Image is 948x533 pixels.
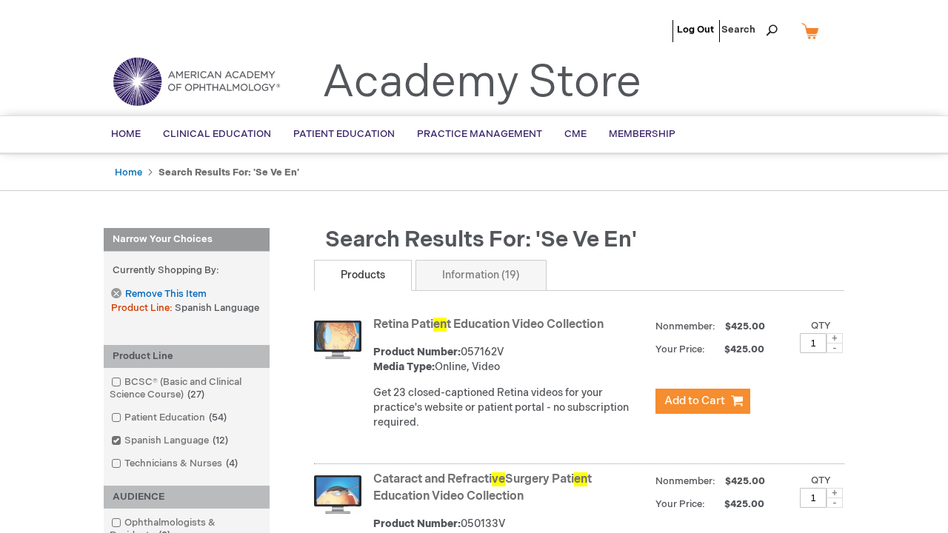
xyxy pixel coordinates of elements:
span: 27 [184,389,208,400]
span: $425.00 [707,343,767,355]
strong: Currently Shopping by: [104,259,270,282]
a: Patient Education54 [107,411,233,425]
label: Qty [811,320,831,332]
span: $425.00 [723,321,767,332]
span: ve [492,472,505,486]
div: Product Line [104,345,270,368]
span: $425.00 [707,498,767,510]
strong: Narrow Your Choices [104,228,270,252]
span: 4 [222,457,241,469]
strong: Your Price: [655,498,705,510]
strong: Nonmember: [655,472,715,491]
span: 12 [209,435,232,446]
span: Patient Education [293,128,395,140]
input: Qty [800,488,827,508]
a: Practice Management [406,116,553,152]
a: Spanish Language12 [107,434,234,448]
strong: Search results for: 'se ve en' [158,167,299,178]
strong: Your Price: [655,343,705,355]
a: Patient Education [282,116,406,152]
div: AUDIENCE [104,486,270,509]
label: Qty [811,475,831,486]
button: Add to Cart [655,389,750,414]
a: Technicians & Nurses4 [107,457,244,471]
p: Get 23 closed-captioned Retina videos for your practice's website or patient portal - no subscrip... [373,386,648,430]
a: Information (19) [415,260,547,291]
span: Clinical Education [163,128,271,140]
a: Membership [598,116,687,152]
strong: Product Number: [373,346,461,358]
a: Remove This Item [111,288,206,301]
span: Remove This Item [125,287,207,301]
span: Spanish Language [175,302,259,314]
a: Cataract and RefractiveSurgery Patient Education Video Collection [373,472,592,503]
strong: Nonmember: [655,318,715,336]
a: Retina Patient Education Video Collection [373,318,604,332]
a: BCSC® (Basic and Clinical Science Course)27 [107,375,266,402]
span: 54 [205,412,230,423]
a: CME [553,116,598,152]
a: Clinical Education [152,116,282,152]
a: Academy Store [322,56,641,110]
span: Product Line [111,302,175,314]
a: Products [314,260,412,291]
span: en [433,318,447,332]
span: Search [721,15,778,44]
span: en [574,472,587,486]
input: Qty [800,333,827,353]
span: Membership [609,128,675,140]
span: $425.00 [723,475,767,487]
img: Cataract and Refractive Surgery Patient Education Video Collection [314,475,361,514]
strong: Media Type: [373,361,435,373]
div: 057162V Online, Video [373,345,648,375]
span: CME [564,128,587,140]
span: Search results for: 'se ve en' [325,227,637,253]
a: Home [115,167,142,178]
span: Add to Cart [664,394,725,408]
a: Log Out [677,24,714,36]
span: Home [111,128,141,140]
strong: Product Number: [373,517,461,530]
span: Practice Management [417,128,542,140]
img: Retina Patient Education Video Collection [314,321,361,359]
